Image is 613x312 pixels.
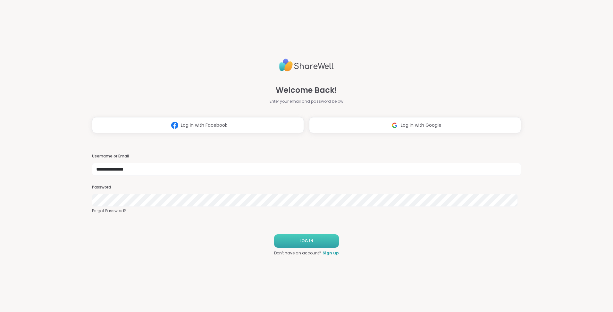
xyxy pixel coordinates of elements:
[274,250,321,256] span: Don't have an account?
[92,154,521,159] h3: Username or Email
[276,84,337,96] span: Welcome Back!
[401,122,441,129] span: Log in with Google
[274,234,339,248] button: LOG IN
[309,117,521,133] button: Log in with Google
[92,117,304,133] button: Log in with Facebook
[270,99,343,104] span: Enter your email and password below
[299,238,313,244] span: LOG IN
[323,250,339,256] a: Sign up
[169,119,181,131] img: ShareWell Logomark
[92,208,521,214] a: Forgot Password?
[389,119,401,131] img: ShareWell Logomark
[181,122,227,129] span: Log in with Facebook
[279,56,334,74] img: ShareWell Logo
[92,185,521,190] h3: Password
